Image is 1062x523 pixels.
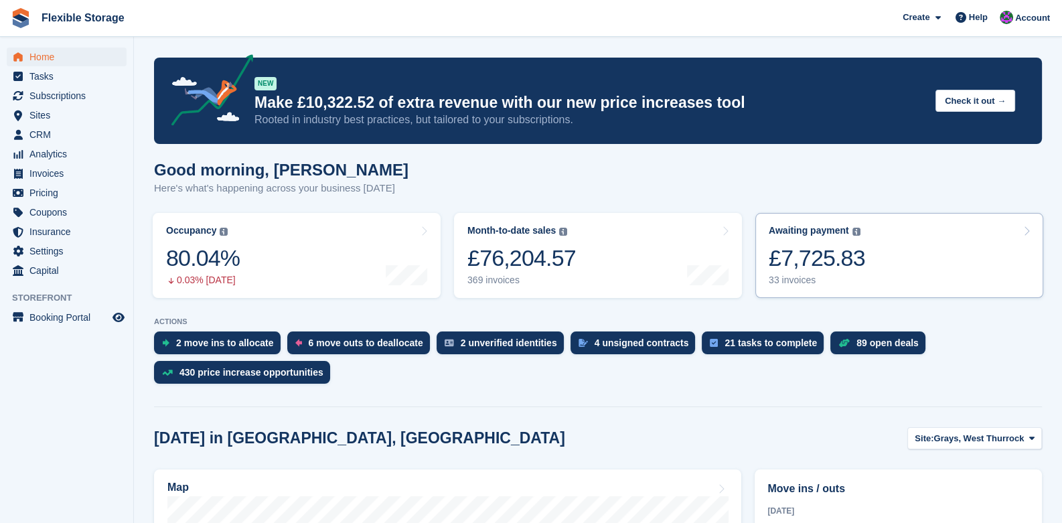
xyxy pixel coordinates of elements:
a: menu [7,106,127,125]
img: Daniel Douglas [1000,11,1013,24]
span: Insurance [29,222,110,241]
div: 0.03% [DATE] [166,275,240,286]
span: CRM [29,125,110,144]
div: Month-to-date sales [467,225,556,236]
div: 89 open deals [856,338,919,348]
span: Sites [29,106,110,125]
img: icon-info-grey-7440780725fd019a000dd9b08b2336e03edf1995a4989e88bcd33f0948082b44.svg [852,228,860,236]
a: menu [7,183,127,202]
img: stora-icon-8386f47178a22dfd0bd8f6a31ec36ba5ce8667c1dd55bd0f319d3a0aa187defe.svg [11,8,31,28]
img: contract_signature_icon-13c848040528278c33f63329250d36e43548de30e8caae1d1a13099fd9432cc5.svg [579,339,588,347]
a: 2 move ins to allocate [154,331,287,361]
a: menu [7,222,127,241]
a: 21 tasks to complete [702,331,830,361]
a: menu [7,125,127,144]
h2: Map [167,481,189,494]
span: Site: [915,432,933,445]
div: 430 price increase opportunities [179,367,323,378]
a: 4 unsigned contracts [571,331,702,361]
div: NEW [254,77,277,90]
div: 33 invoices [769,275,865,286]
a: menu [7,242,127,260]
div: 4 unsigned contracts [595,338,689,348]
span: Capital [29,261,110,280]
div: Occupancy [166,225,216,236]
a: menu [7,203,127,222]
h1: Good morning, [PERSON_NAME] [154,161,408,179]
a: Awaiting payment £7,725.83 33 invoices [755,213,1043,298]
h2: [DATE] in [GEOGRAPHIC_DATA], [GEOGRAPHIC_DATA] [154,429,565,447]
div: £76,204.57 [467,244,576,272]
div: £7,725.83 [769,244,865,272]
a: Month-to-date sales £76,204.57 369 invoices [454,213,742,298]
div: 21 tasks to complete [725,338,817,348]
div: Awaiting payment [769,225,849,236]
a: 6 move outs to deallocate [287,331,437,361]
span: Invoices [29,164,110,183]
a: menu [7,261,127,280]
img: verify_identity-adf6edd0f0f0b5bbfe63781bf79b02c33cf7c696d77639b501bdc392416b5a36.svg [445,339,454,347]
a: 430 price increase opportunities [154,361,337,390]
p: Here's what's happening across your business [DATE] [154,181,408,196]
img: move_ins_to_allocate_icon-fdf77a2bb77ea45bf5b3d319d69a93e2d87916cf1d5bf7949dd705db3b84f3ca.svg [162,339,169,347]
a: menu [7,145,127,163]
a: menu [7,48,127,66]
span: Analytics [29,145,110,163]
span: Home [29,48,110,66]
img: move_outs_to_deallocate_icon-f764333ba52eb49d3ac5e1228854f67142a1ed5810a6f6cc68b1a99e826820c5.svg [295,339,302,347]
span: Pricing [29,183,110,202]
p: Rooted in industry best practices, but tailored to your subscriptions. [254,113,925,127]
div: 80.04% [166,244,240,272]
span: Subscriptions [29,86,110,105]
div: 2 move ins to allocate [176,338,274,348]
span: Grays, West Thurrock [933,432,1024,445]
img: icon-info-grey-7440780725fd019a000dd9b08b2336e03edf1995a4989e88bcd33f0948082b44.svg [559,228,567,236]
img: icon-info-grey-7440780725fd019a000dd9b08b2336e03edf1995a4989e88bcd33f0948082b44.svg [220,228,228,236]
button: Check it out → [935,90,1015,112]
img: deal-1b604bf984904fb50ccaf53a9ad4b4a5d6e5aea283cecdc64d6e3604feb123c2.svg [838,338,850,348]
span: Settings [29,242,110,260]
img: price_increase_opportunities-93ffe204e8149a01c8c9dc8f82e8f89637d9d84a8eef4429ea346261dce0b2c0.svg [162,370,173,376]
a: menu [7,86,127,105]
span: Booking Portal [29,308,110,327]
p: ACTIONS [154,317,1042,326]
div: 6 move outs to deallocate [309,338,423,348]
div: 2 unverified identities [461,338,557,348]
a: Preview store [110,309,127,325]
img: task-75834270c22a3079a89374b754ae025e5fb1db73e45f91037f5363f120a921f8.svg [710,339,718,347]
span: Tasks [29,67,110,86]
span: Help [969,11,988,24]
img: price-adjustments-announcement-icon-8257ccfd72463d97f412b2fc003d46551f7dbcb40ab6d574587a9cd5c0d94... [160,54,254,131]
span: Storefront [12,291,133,305]
button: Site: Grays, West Thurrock [907,427,1042,449]
a: menu [7,164,127,183]
a: menu [7,308,127,327]
div: [DATE] [767,505,1029,517]
a: Occupancy 80.04% 0.03% [DATE] [153,213,441,298]
p: Make £10,322.52 of extra revenue with our new price increases tool [254,93,925,113]
div: 369 invoices [467,275,576,286]
span: Create [903,11,929,24]
a: menu [7,67,127,86]
a: 2 unverified identities [437,331,571,361]
a: 89 open deals [830,331,932,361]
span: Coupons [29,203,110,222]
span: Account [1015,11,1050,25]
a: Flexible Storage [36,7,130,29]
h2: Move ins / outs [767,481,1029,497]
